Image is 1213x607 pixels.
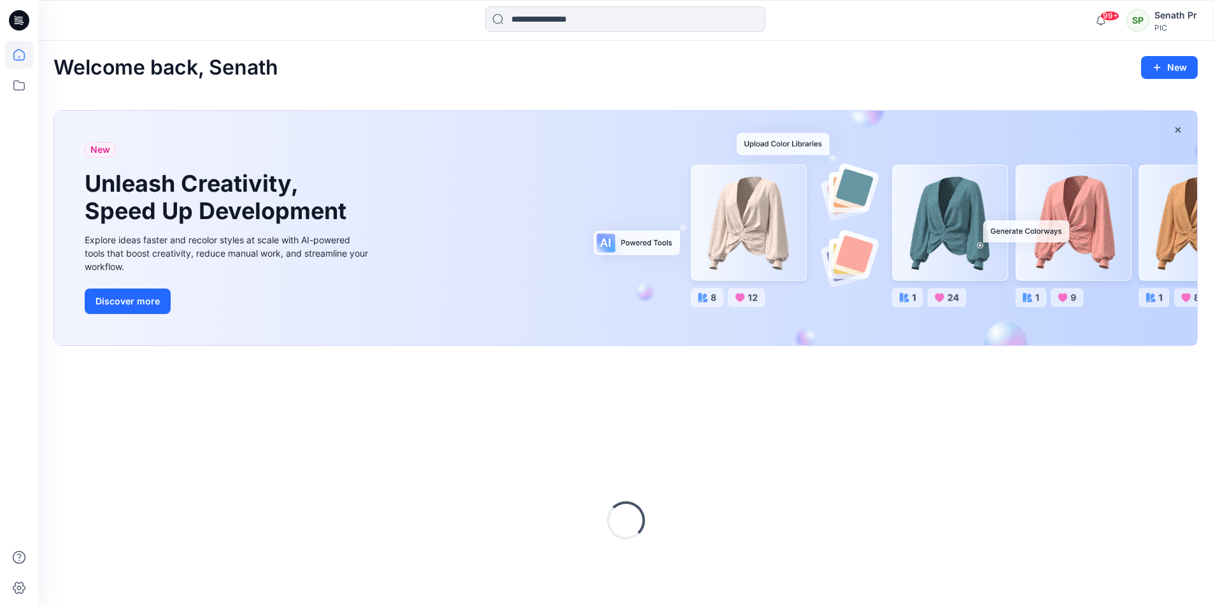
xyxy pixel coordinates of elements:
span: New [90,142,110,157]
a: Discover more [85,289,371,314]
button: New [1141,56,1198,79]
div: SP [1126,9,1149,32]
div: Senath Pr [1154,8,1197,23]
h1: Unleash Creativity, Speed Up Development [85,170,352,225]
span: 99+ [1100,11,1119,21]
button: Discover more [85,289,171,314]
div: Explore ideas faster and recolor styles at scale with AI-powered tools that boost creativity, red... [85,233,371,273]
div: PIC [1154,23,1197,32]
h2: Welcome back, Senath [53,56,278,80]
